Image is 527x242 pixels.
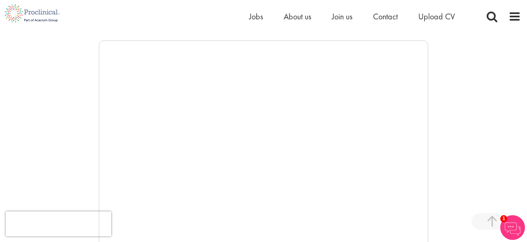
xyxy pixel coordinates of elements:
a: Contact [373,11,398,22]
a: Upload CV [418,11,455,22]
a: Jobs [249,11,263,22]
span: 1 [500,215,507,222]
iframe: reCAPTCHA [6,211,111,236]
a: About us [284,11,311,22]
a: Join us [332,11,352,22]
img: Chatbot [500,215,525,240]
